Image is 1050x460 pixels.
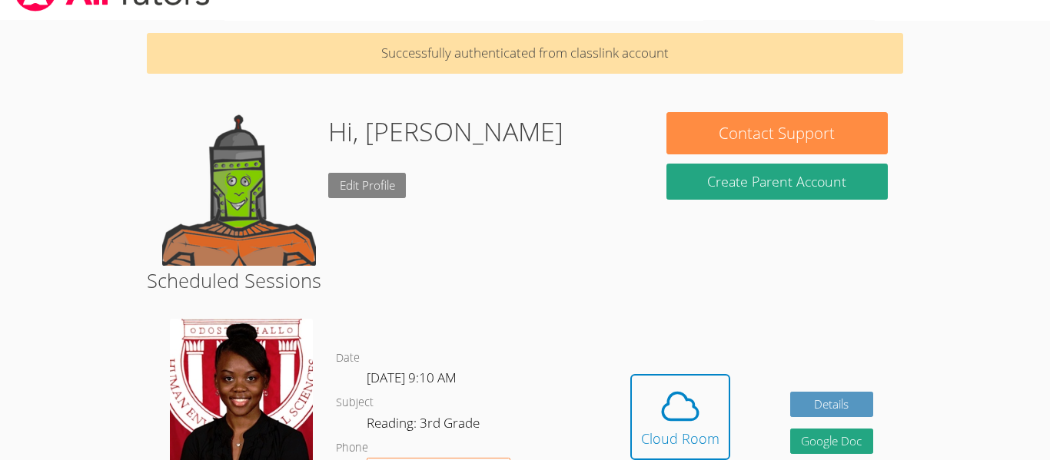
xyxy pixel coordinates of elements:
a: Details [790,392,874,417]
a: Edit Profile [328,173,407,198]
span: [DATE] 9:10 AM [367,369,457,386]
div: Cloud Room [641,428,719,449]
dt: Date [336,349,360,368]
button: Cloud Room [630,374,730,460]
button: Contact Support [666,112,888,154]
dt: Subject [336,393,374,412]
img: default.png [162,112,316,266]
p: Successfully authenticated from classlink account [147,33,903,74]
button: Create Parent Account [666,164,888,200]
h1: Hi, [PERSON_NAME] [328,112,563,151]
h2: Scheduled Sessions [147,266,903,295]
dt: Phone [336,438,368,458]
dd: Reading: 3rd Grade [367,412,483,438]
a: Google Doc [790,429,874,454]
